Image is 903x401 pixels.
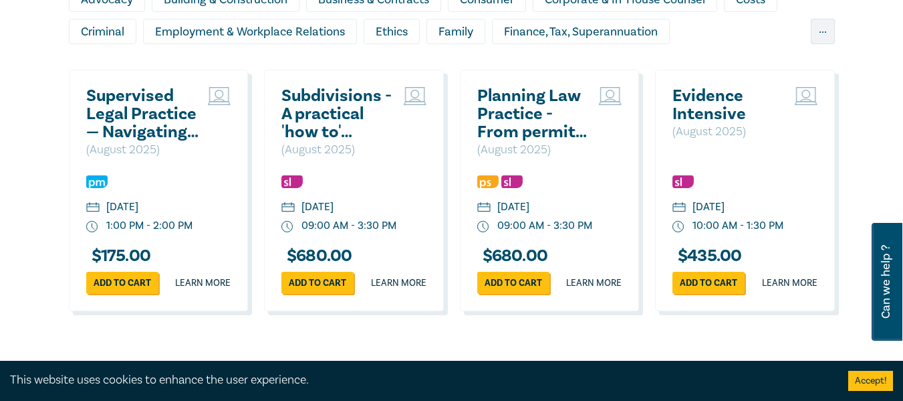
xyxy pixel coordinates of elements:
img: watch [281,221,293,233]
h3: $ 680.00 [477,247,548,265]
img: watch [86,221,98,233]
div: 1:00 PM - 2:00 PM [106,218,192,234]
a: Supervised Legal Practice — Navigating Obligations and Risks [86,87,202,141]
img: Substantive Law [672,175,694,188]
div: [DATE] [106,199,138,215]
a: Learn more [762,276,817,290]
img: calendar [477,202,491,214]
div: [DATE] [692,199,725,215]
div: 09:00 AM - 3:30 PM [497,218,592,234]
div: Employment & Workplace Relations [143,19,357,44]
img: calendar [672,202,686,214]
img: Live Stream [208,87,231,105]
a: Add to cart [86,272,158,294]
img: Live Stream [795,87,817,105]
div: 10:00 AM - 1:30 PM [692,218,783,234]
p: ( August 2025 ) [86,141,202,159]
h3: $ 175.00 [86,247,151,265]
a: Add to cart [672,272,745,294]
a: Evidence Intensive [672,87,788,123]
img: Practice Management & Business Skills [86,175,108,188]
img: calendar [281,202,295,214]
img: Live Stream [599,87,622,105]
img: Live Stream [404,87,426,105]
div: [DATE] [301,199,334,215]
div: [DATE] [497,199,529,215]
div: Criminal [69,19,136,44]
div: 09:00 AM - 3:30 PM [301,218,396,234]
p: ( August 2025 ) [477,141,593,159]
p: ( August 2025 ) [672,123,788,141]
div: Ethics [364,19,420,44]
button: Accept cookies [848,371,893,391]
h3: $ 435.00 [672,247,742,265]
div: Intellectual Property [547,51,681,76]
img: Substantive Law [281,175,303,188]
a: Add to cart [281,272,354,294]
img: calendar [86,202,100,214]
a: Learn more [371,276,426,290]
div: ... [811,19,835,44]
img: watch [477,221,489,233]
img: Professional Skills [477,175,499,188]
div: Family [426,19,485,44]
img: Substantive Law [501,175,523,188]
h3: $ 680.00 [281,247,352,265]
div: Health & Aged Care [241,51,369,76]
div: Insolvency & Restructuring [376,51,541,76]
span: Can we help ? [880,231,892,333]
div: Government, Privacy & FOI [69,51,234,76]
img: watch [672,221,684,233]
a: Learn more [175,276,231,290]
a: Add to cart [477,272,549,294]
div: Finance, Tax, Superannuation [492,19,670,44]
a: Learn more [566,276,622,290]
p: ( August 2025 ) [281,141,397,159]
div: This website uses cookies to enhance the user experience. [10,372,828,389]
a: Planning Law Practice - From permit to enforcement ([DATE]) [477,87,593,141]
a: Subdivisions - A practical 'how to' ([DATE]) [281,87,397,141]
